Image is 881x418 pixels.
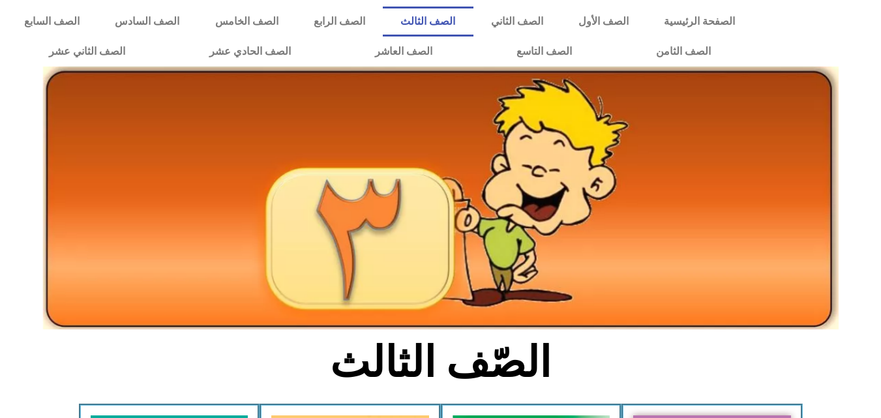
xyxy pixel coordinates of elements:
[333,37,474,67] a: الصف العاشر
[7,7,97,37] a: الصف السابع
[167,37,333,67] a: الصف الحادي عشر
[561,7,646,37] a: الصف الأول
[383,7,473,37] a: الصف الثالث
[474,37,614,67] a: الصف التاسع
[225,337,656,388] h2: الصّف الثالث
[473,7,561,37] a: الصف الثاني
[296,7,383,37] a: الصف الرابع
[97,7,197,37] a: الصف السادس
[198,7,296,37] a: الصف الخامس
[614,37,753,67] a: الصف الثامن
[646,7,753,37] a: الصفحة الرئيسية
[7,37,167,67] a: الصف الثاني عشر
